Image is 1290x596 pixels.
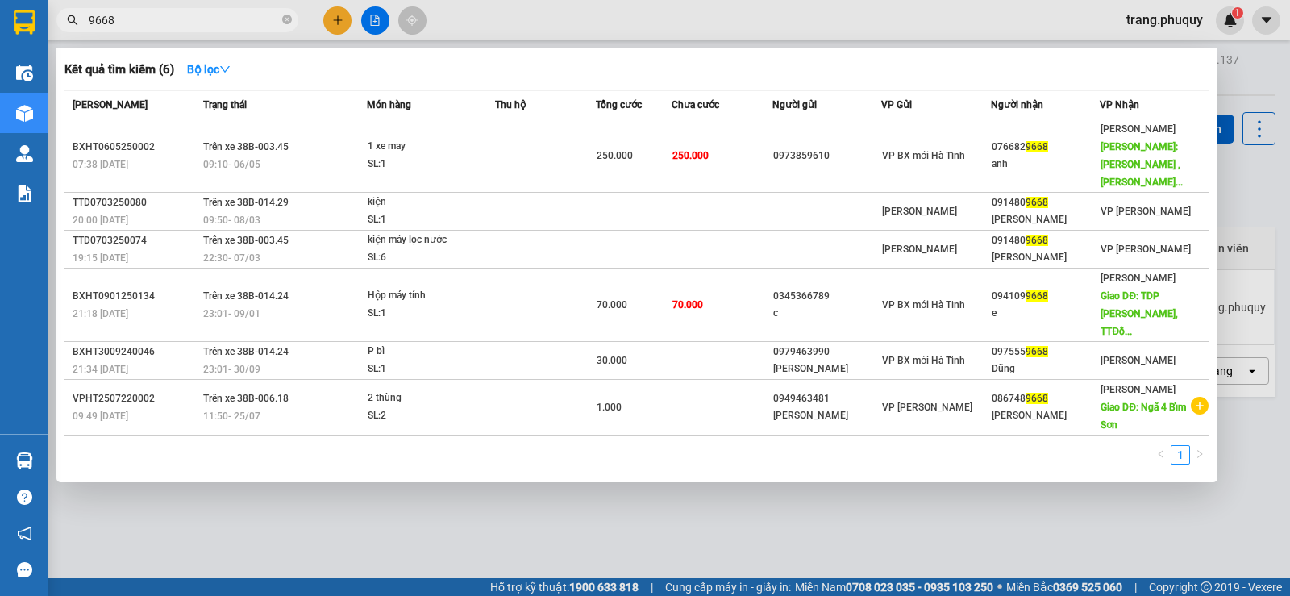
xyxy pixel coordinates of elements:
span: 21:34 [DATE] [73,364,128,375]
span: Chưa cước [672,99,719,110]
span: 19:15 [DATE] [73,252,128,264]
span: Trên xe 38B-014.24 [203,346,289,357]
div: 097555 [992,344,1100,361]
span: [PERSON_NAME]: [PERSON_NAME] ,[PERSON_NAME]... [1101,141,1183,188]
div: SL: 6 [368,249,489,267]
span: Món hàng [367,99,411,110]
span: 70.000 [597,299,627,311]
div: 1 xe may [368,138,489,156]
span: right [1195,449,1205,459]
span: [PERSON_NAME] [882,244,957,255]
span: question-circle [17,490,32,505]
div: 091480 [992,194,1100,211]
div: [PERSON_NAME] [773,407,881,424]
div: kiện máy lọc nước [368,231,489,249]
span: 9668 [1026,290,1048,302]
div: BXHT0901250134 [73,288,198,305]
span: 23:01 - 09/01 [203,308,260,319]
span: 9668 [1026,197,1048,208]
span: Trên xe 38B-014.29 [203,197,289,208]
span: Giao DĐ: TDP [PERSON_NAME], TTĐồ... [1101,290,1178,337]
div: [PERSON_NAME] [992,211,1100,228]
span: 23:01 - 30/09 [203,364,260,375]
img: logo-vxr [14,10,35,35]
span: 70.000 [672,299,703,311]
h3: Kết quả tìm kiếm ( 6 ) [64,61,174,78]
span: 09:10 - 06/05 [203,159,260,170]
span: message [17,562,32,577]
div: 091480 [992,232,1100,249]
a: 1 [1171,446,1189,464]
span: VP BX mới Hà Tĩnh [882,150,965,161]
div: kiện [368,194,489,211]
div: 0979463990 [773,344,881,361]
span: 250.000 [672,150,709,161]
div: 076682 [992,139,1100,156]
span: [PERSON_NAME] [1101,123,1176,135]
div: e [992,305,1100,322]
span: VP Nhận [1100,99,1139,110]
div: 086748 [992,390,1100,407]
span: 1.000 [597,402,622,413]
div: SL: 2 [368,407,489,425]
img: warehouse-icon [16,452,33,469]
div: 0345366789 [773,288,881,305]
span: Tổng cước [596,99,642,110]
span: 9668 [1026,235,1048,246]
span: VP BX mới Hà Tĩnh [882,299,965,311]
span: [PERSON_NAME] [1101,273,1176,284]
span: VP Gửi [881,99,912,110]
span: close-circle [282,13,292,28]
span: [PERSON_NAME] [1101,355,1176,366]
img: solution-icon [16,185,33,202]
span: left [1156,449,1166,459]
div: TTD0703250080 [73,194,198,211]
div: anh [992,156,1100,173]
div: SL: 1 [368,211,489,229]
div: BXHT0605250002 [73,139,198,156]
span: Trên xe 38B-003.45 [203,141,289,152]
img: warehouse-icon [16,65,33,81]
strong: Bộ lọc [187,63,231,76]
span: [PERSON_NAME] [1101,384,1176,395]
li: Next Page [1190,445,1209,465]
span: 250.000 [597,150,633,161]
div: TTD0703250074 [73,232,198,249]
div: P bì [368,343,489,361]
span: 20:00 [DATE] [73,215,128,226]
div: SL: 1 [368,156,489,173]
div: 2 thùng [368,390,489,407]
span: 22:30 - 07/03 [203,252,260,264]
div: 0949463481 [773,390,881,407]
span: 9668 [1026,346,1048,357]
span: Thu hộ [495,99,526,110]
img: warehouse-icon [16,105,33,122]
span: Trên xe 38B-014.24 [203,290,289,302]
span: Trên xe 38B-006.18 [203,393,289,404]
div: [PERSON_NAME] [992,249,1100,266]
div: 094109 [992,288,1100,305]
span: 21:18 [DATE] [73,308,128,319]
span: Giao DĐ: Ngã 4 Bỉm Sơn [1101,402,1186,431]
span: close-circle [282,15,292,24]
span: [PERSON_NAME] [73,99,148,110]
button: Bộ lọcdown [174,56,243,82]
img: warehouse-icon [16,145,33,162]
button: right [1190,445,1209,465]
button: left [1151,445,1171,465]
span: plus-circle [1191,397,1209,415]
span: VP BX mới Hà Tĩnh [882,355,965,366]
div: [PERSON_NAME] [773,361,881,377]
div: Dũng [992,361,1100,377]
span: 07:38 [DATE] [73,159,128,170]
span: VP [PERSON_NAME] [1101,206,1191,217]
div: SL: 1 [368,361,489,378]
span: Trên xe 38B-003.45 [203,235,289,246]
span: VP [PERSON_NAME] [882,402,972,413]
div: [PERSON_NAME] [992,407,1100,424]
span: Người gửi [772,99,817,110]
div: c [773,305,881,322]
span: 11:50 - 25/07 [203,411,260,422]
span: [PERSON_NAME] [882,206,957,217]
span: 9668 [1026,393,1048,404]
